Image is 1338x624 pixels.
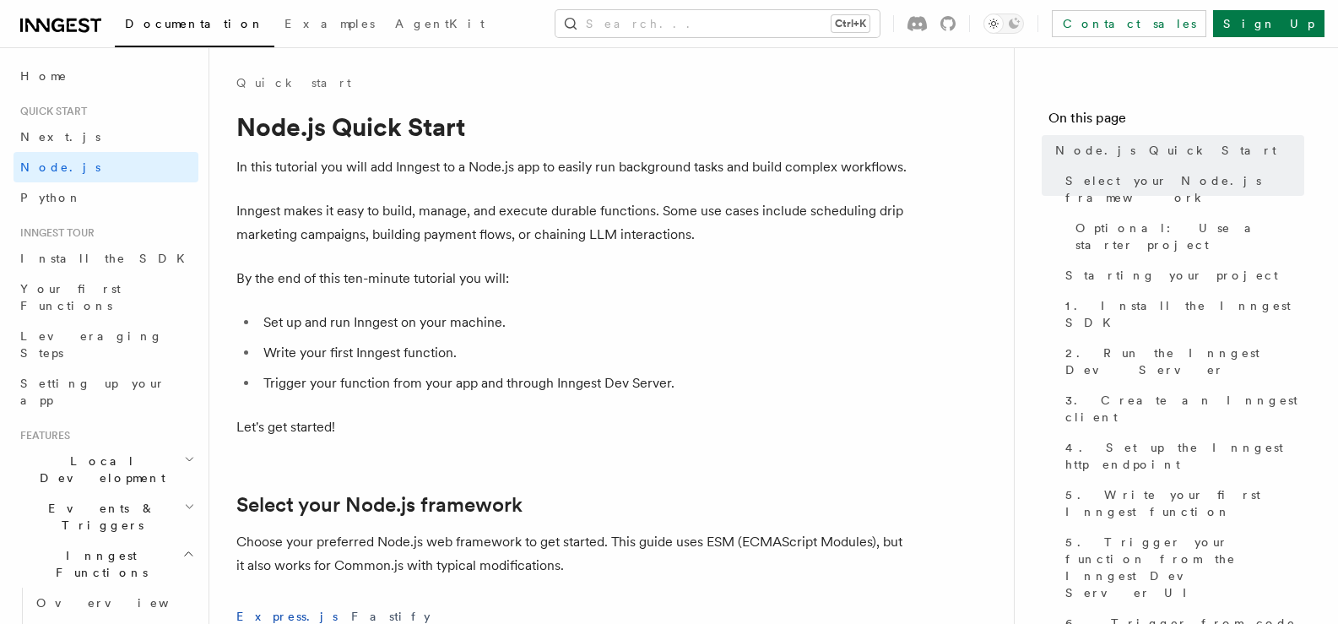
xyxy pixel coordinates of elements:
[14,243,198,274] a: Install the SDK
[14,446,198,493] button: Local Development
[385,5,495,46] a: AgentKit
[125,17,264,30] span: Documentation
[14,61,198,91] a: Home
[258,341,912,365] li: Write your first Inngest function.
[14,368,198,415] a: Setting up your app
[20,252,195,265] span: Install the SDK
[14,453,184,486] span: Local Development
[20,377,165,407] span: Setting up your app
[14,182,198,213] a: Python
[284,17,375,30] span: Examples
[1059,290,1304,338] a: 1. Install the Inngest SDK
[14,429,70,442] span: Features
[236,199,912,247] p: Inngest makes it easy to build, manage, and execute durable functions. Some use cases include sch...
[1065,345,1304,378] span: 2. Run the Inngest Dev Server
[20,130,100,144] span: Next.js
[258,311,912,334] li: Set up and run Inngest on your machine.
[14,321,198,368] a: Leveraging Steps
[236,155,912,179] p: In this tutorial you will add Inngest to a Node.js app to easily run background tasks and build c...
[236,267,912,290] p: By the end of this ten-minute tutorial you will:
[236,493,523,517] a: Select your Node.js framework
[20,191,82,204] span: Python
[14,493,198,540] button: Events & Triggers
[14,226,95,240] span: Inngest tour
[20,282,121,312] span: Your first Functions
[555,10,880,37] button: Search...Ctrl+K
[983,14,1024,34] button: Toggle dark mode
[30,588,198,618] a: Overview
[14,500,184,534] span: Events & Triggers
[14,152,198,182] a: Node.js
[14,274,198,321] a: Your first Functions
[236,74,351,91] a: Quick start
[14,547,182,581] span: Inngest Functions
[1065,439,1304,473] span: 4. Set up the Inngest http endpoint
[1075,220,1304,253] span: Optional: Use a starter project
[1065,486,1304,520] span: 5. Write your first Inngest function
[1059,480,1304,527] a: 5. Write your first Inngest function
[1059,385,1304,432] a: 3. Create an Inngest client
[14,122,198,152] a: Next.js
[1065,297,1304,331] span: 1. Install the Inngest SDK
[236,415,912,439] p: Let's get started!
[1059,527,1304,608] a: 5. Trigger your function from the Inngest Dev Server UI
[1059,165,1304,213] a: Select your Node.js framework
[832,15,869,32] kbd: Ctrl+K
[1213,10,1324,37] a: Sign Up
[1048,135,1304,165] a: Node.js Quick Start
[1065,534,1304,601] span: 5. Trigger your function from the Inngest Dev Server UI
[236,111,912,142] h1: Node.js Quick Start
[1065,172,1304,206] span: Select your Node.js framework
[1059,260,1304,290] a: Starting your project
[258,372,912,395] li: Trigger your function from your app and through Inngest Dev Server.
[20,329,163,360] span: Leveraging Steps
[1069,213,1304,260] a: Optional: Use a starter project
[1048,108,1304,135] h4: On this page
[36,596,210,610] span: Overview
[20,68,68,84] span: Home
[1065,267,1278,284] span: Starting your project
[236,530,912,578] p: Choose your preferred Node.js web framework to get started. This guide uses ESM (ECMAScript Modul...
[14,105,87,118] span: Quick start
[1065,392,1304,426] span: 3. Create an Inngest client
[274,5,385,46] a: Examples
[1059,338,1304,385] a: 2. Run the Inngest Dev Server
[115,5,274,47] a: Documentation
[1052,10,1206,37] a: Contact sales
[1055,142,1276,159] span: Node.js Quick Start
[395,17,485,30] span: AgentKit
[20,160,100,174] span: Node.js
[14,540,198,588] button: Inngest Functions
[1059,432,1304,480] a: 4. Set up the Inngest http endpoint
